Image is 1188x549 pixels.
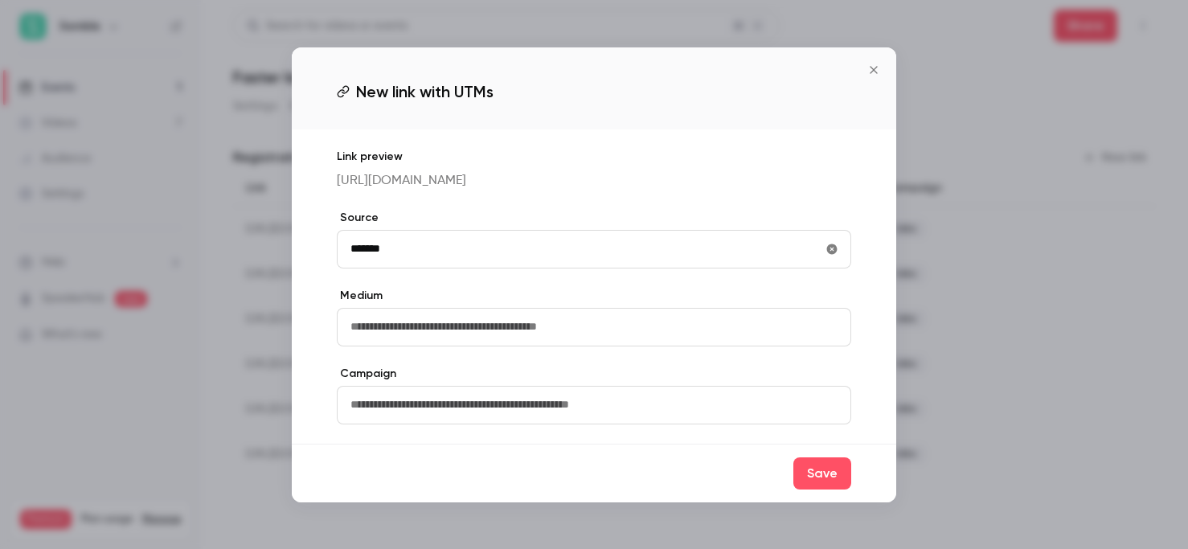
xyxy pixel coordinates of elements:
p: [URL][DOMAIN_NAME] [337,171,851,191]
label: Source [337,210,851,226]
span: New link with UTMs [356,80,494,104]
label: Medium [337,288,851,304]
button: Close [858,54,890,86]
p: Link preview [337,149,851,165]
button: Save [793,457,851,490]
button: utmSource [819,236,845,262]
label: Campaign [337,366,851,382]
